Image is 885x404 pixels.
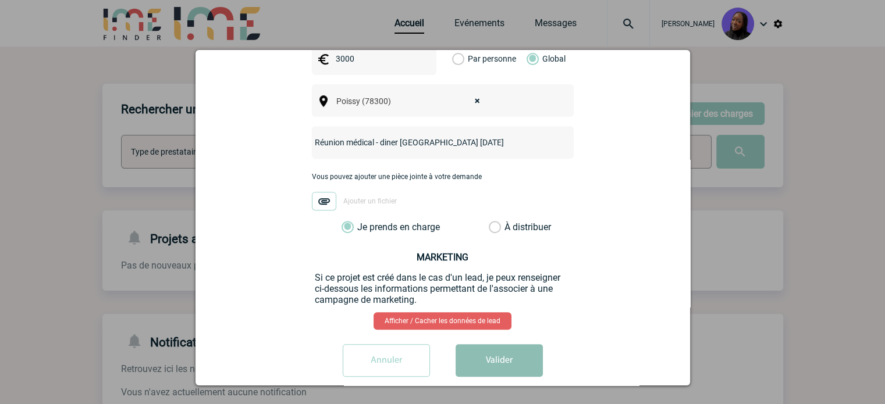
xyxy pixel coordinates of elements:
[312,135,543,150] input: Nom de l'événement
[312,173,574,181] p: Vous pouvez ajouter une pièce jointe à votre demande
[452,42,465,75] label: Par personne
[343,344,430,377] input: Annuler
[315,272,571,305] p: Si ce projet est créé dans le cas d'un lead, je peux renseigner ci-dessous les informations perme...
[342,221,361,233] label: Je prends en charge
[527,42,534,75] label: Global
[489,221,501,233] label: À distribuer
[374,312,511,330] a: Afficher / Cacher les données de lead
[343,198,397,206] span: Ajouter un fichier
[333,51,413,66] input: Budget HT
[332,93,492,109] span: Poissy (78300)
[315,252,571,263] h3: MARKETING
[456,344,543,377] button: Valider
[475,93,480,109] span: ×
